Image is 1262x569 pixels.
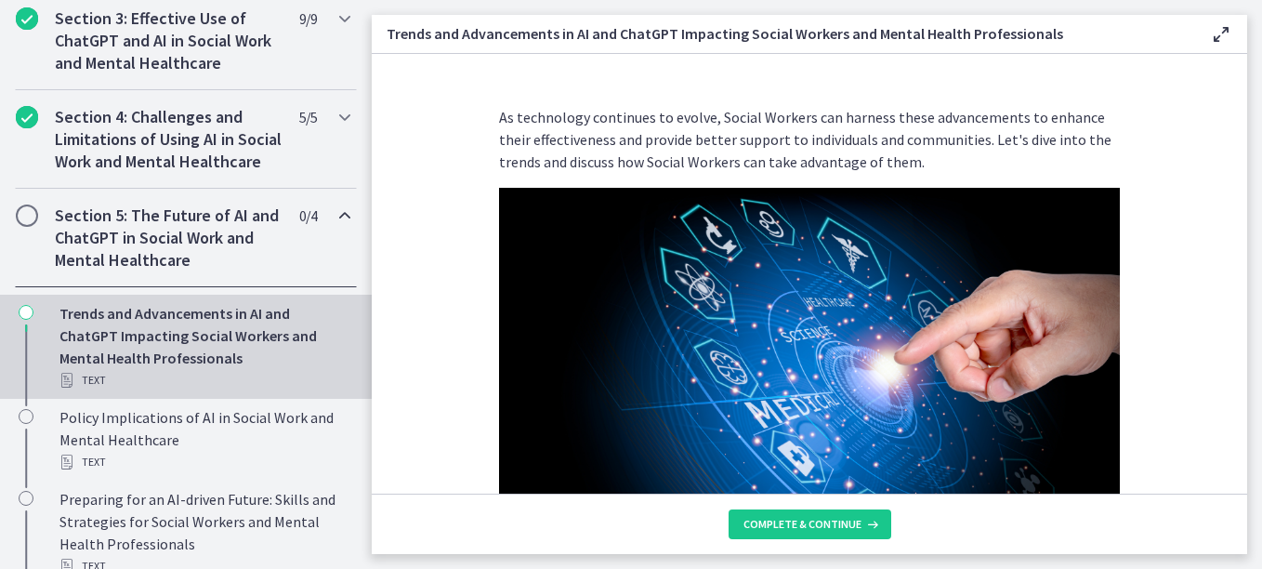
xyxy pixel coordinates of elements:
button: Complete & continue [729,509,891,539]
h3: Trends and Advancements in AI and ChatGPT Impacting Social Workers and Mental Health Professionals [387,22,1180,45]
h2: Section 4: Challenges and Limitations of Using AI in Social Work and Mental Healthcare [55,106,282,173]
h2: Section 5: The Future of AI and ChatGPT in Social Work and Mental Healthcare [55,205,282,271]
i: Completed [16,106,38,128]
span: 0 / 4 [299,205,317,227]
p: As technology continues to evolve, Social Workers can harness these advancements to enhance their... [499,106,1120,173]
h2: Section 3: Effective Use of ChatGPT and AI in Social Work and Mental Healthcare [55,7,282,74]
img: Slides_for_Title_Slides_for_ChatGPT_and_AI_for_Social_Work_%2818%29.png [499,188,1120,537]
div: Policy Implications of AI in Social Work and Mental Healthcare [59,406,349,473]
span: 9 / 9 [299,7,317,30]
div: Trends and Advancements in AI and ChatGPT Impacting Social Workers and Mental Health Professionals [59,302,349,391]
div: Text [59,451,349,473]
span: Complete & continue [743,517,861,532]
i: Completed [16,7,38,30]
span: 5 / 5 [299,106,317,128]
div: Text [59,369,349,391]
